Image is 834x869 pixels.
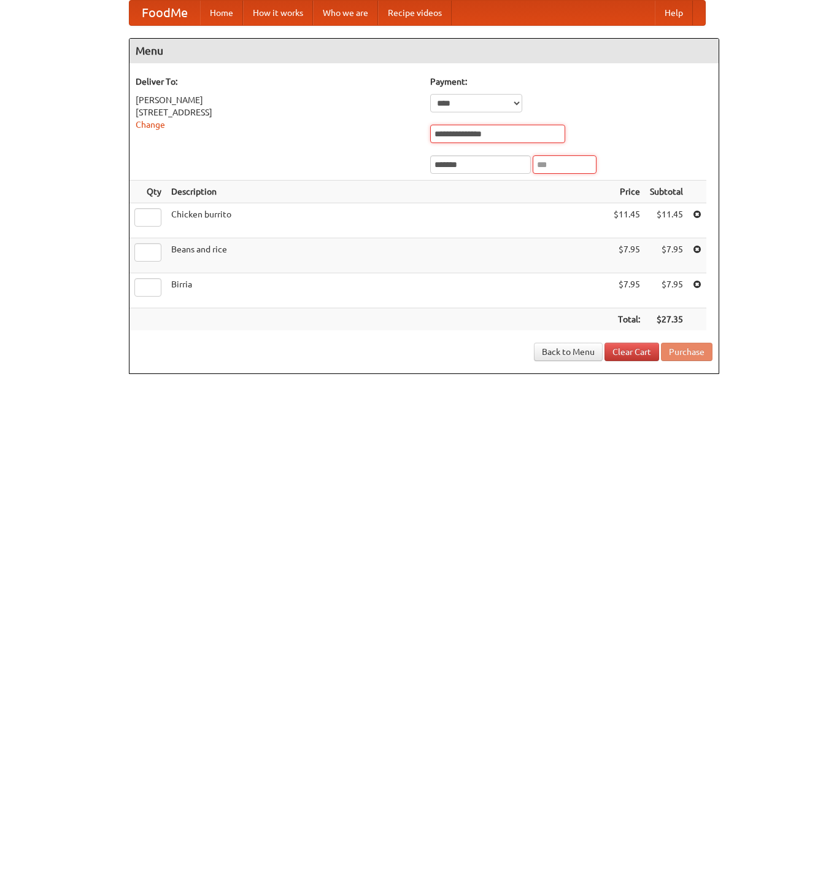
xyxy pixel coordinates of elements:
a: Home [200,1,243,25]
th: Subtotal [645,181,688,203]
div: [STREET_ADDRESS] [136,106,418,119]
a: How it works [243,1,313,25]
td: Beans and rice [166,238,609,273]
h4: Menu [129,39,719,63]
a: Recipe videos [378,1,452,25]
a: FoodMe [129,1,200,25]
th: Total: [609,308,645,331]
th: Price [609,181,645,203]
td: $7.95 [609,238,645,273]
a: Change [136,120,165,130]
td: Chicken burrito [166,203,609,238]
h5: Payment: [430,76,712,88]
td: $7.95 [609,273,645,308]
a: Clear Cart [604,343,659,361]
div: [PERSON_NAME] [136,94,418,106]
td: $11.45 [645,203,688,238]
td: Birria [166,273,609,308]
h5: Deliver To: [136,76,418,88]
td: $7.95 [645,273,688,308]
a: Help [655,1,693,25]
th: Qty [129,181,166,203]
a: Back to Menu [534,343,603,361]
button: Purchase [661,343,712,361]
th: $27.35 [645,308,688,331]
td: $11.45 [609,203,645,238]
td: $7.95 [645,238,688,273]
th: Description [166,181,609,203]
a: Who we are [313,1,378,25]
